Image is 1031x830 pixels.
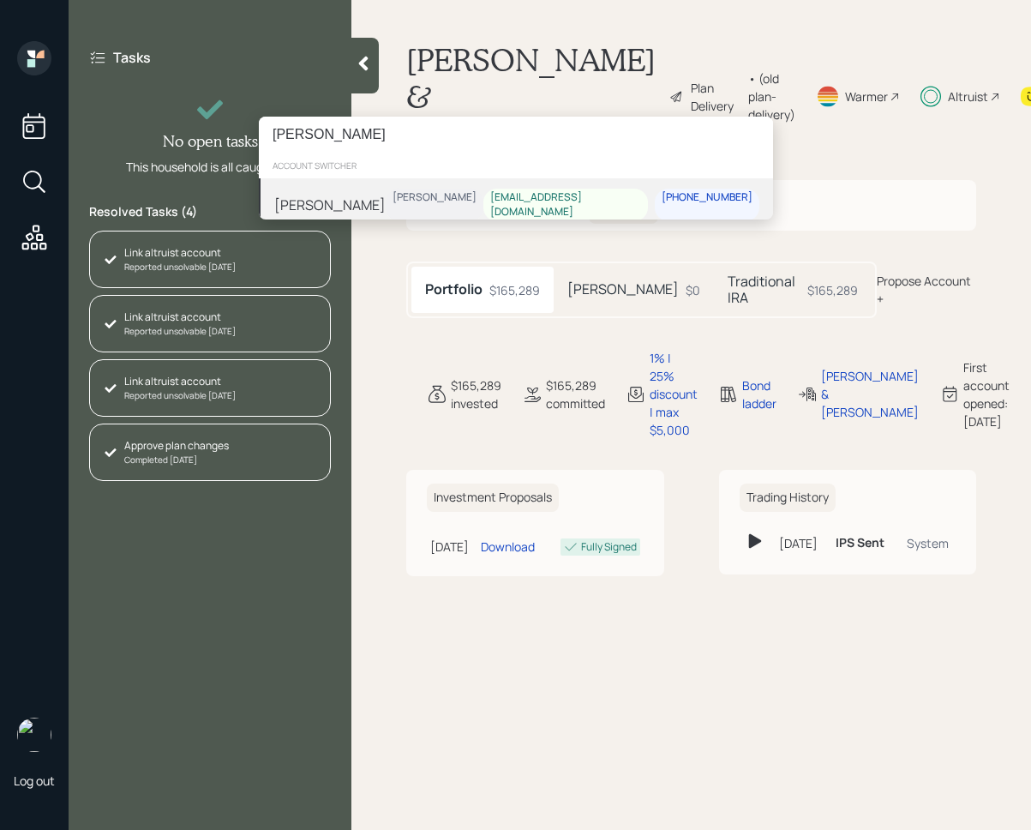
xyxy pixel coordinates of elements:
[259,117,773,153] input: Type a command or search…
[490,190,641,220] div: [EMAIL_ADDRESS][DOMAIN_NAME]
[274,194,386,214] div: [PERSON_NAME]
[259,153,773,178] div: account switcher
[393,190,477,205] div: [PERSON_NAME]
[662,190,752,205] div: [PHONE_NUMBER]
